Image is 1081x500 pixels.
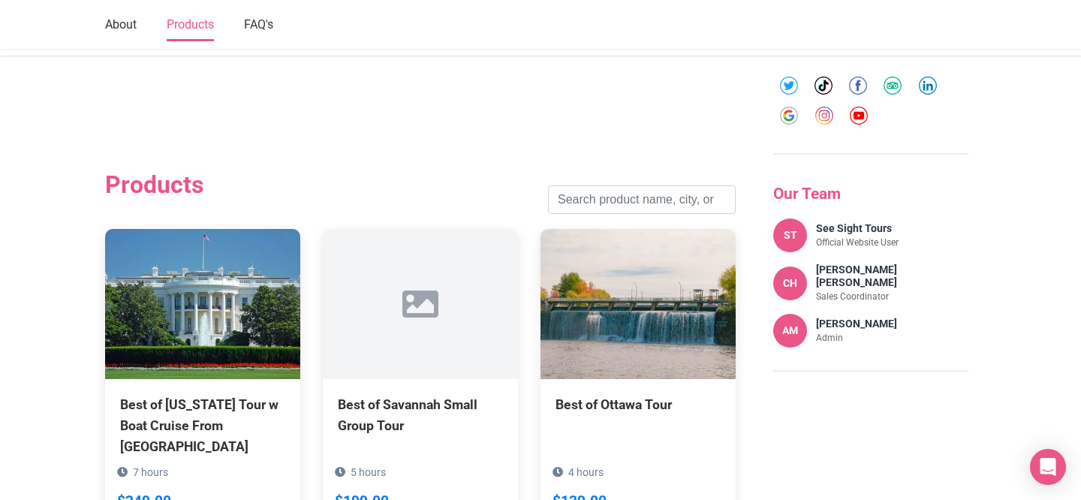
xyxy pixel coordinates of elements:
[780,77,798,95] img: twitter-round-01-cd1e625a8cae957d25deef6d92bf4839.svg
[816,333,897,345] p: Admin
[105,10,137,41] a: About
[884,77,902,95] img: tripadvisor-round-01-385d03172616b1a1306be21ef117dde3.svg
[773,218,807,252] div: ST
[780,107,798,125] img: google-round-01-4c7ae292eccd65b64cc32667544fd5c1.svg
[1030,449,1066,485] div: Open Intercom Messenger
[133,466,168,478] span: 7 hours
[816,222,899,235] h4: See Sight Tours
[167,10,214,41] a: Products
[815,107,833,125] img: instagram-round-01-d873700d03cfe9216e9fb2676c2aa726.svg
[816,291,968,303] p: Sales Coordinator
[850,107,868,125] img: youtube-round-01-0acef599b0341403c37127b094ecd7da.svg
[919,77,937,95] img: linkedin-round-01-4bc9326eb20f8e88ec4be7e8773b84b7.svg
[548,185,736,214] input: Search product name, city, or interal id
[351,466,386,478] span: 5 hours
[816,318,897,330] h4: [PERSON_NAME]
[338,394,503,436] div: Best of Savannah Small Group Tour
[105,229,300,379] img: Best of Washington Tour w Boat Cruise From Annapolis
[773,185,968,203] h3: Our Team
[540,229,736,483] a: Best of Ottawa Tour 4 hours $139.00
[849,77,867,95] img: facebook-round-01-50ddc191f871d4ecdbe8252d2011563a.svg
[816,264,968,289] h4: [PERSON_NAME] [PERSON_NAME]
[816,237,899,249] p: Official Website User
[773,267,807,300] div: CH
[556,394,721,415] div: Best of Ottawa Tour
[773,314,807,348] div: AM
[120,394,285,457] div: Best of [US_STATE] Tour w Boat Cruise From [GEOGRAPHIC_DATA]
[540,229,736,379] img: Best of Ottawa Tour
[568,466,604,478] span: 4 hours
[244,10,273,41] a: FAQ's
[105,170,203,199] h2: Products
[815,77,833,95] img: tiktok-round-01-ca200c7ba8d03f2cade56905edf8567d.svg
